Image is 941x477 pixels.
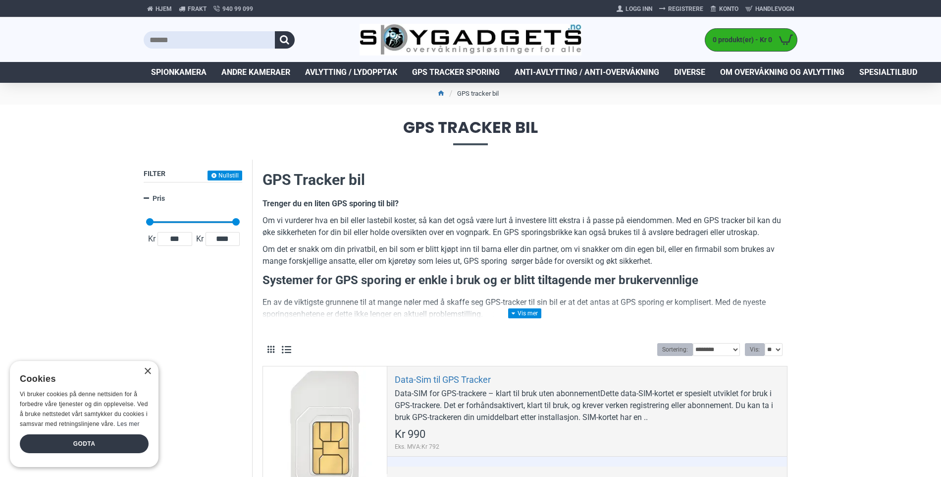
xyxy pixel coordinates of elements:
[262,215,787,238] p: Om vi vurderer hva en bil eller lastebil koster, så kan det også være lurt å investere litt ekstr...
[713,62,852,83] a: Om overvåkning og avlytting
[20,391,148,427] span: Vi bruker cookies på denne nettsiden for å forbedre våre tjenester og din opplevelse. Ved å bruke...
[20,368,142,390] div: Cookies
[507,62,667,83] a: Anti-avlytting / Anti-overvåkning
[395,442,439,451] span: Eks. MVA:Kr 792
[719,4,738,13] span: Konto
[613,1,656,17] a: Logg Inn
[144,119,797,145] span: GPS tracker bil
[117,420,139,427] a: Les mer, opens a new window
[395,429,425,440] span: Kr 990
[707,1,742,17] a: Konto
[262,272,787,289] h3: Systemer for GPS sporing er enkle i bruk og er blitt tiltagende mer brukervennlige
[720,66,844,78] span: Om overvåkning og avlytting
[262,297,787,320] p: En av de viktigste grunnene til at mange nøler med å skaffe seg GPS-tracker til sin bil er at det...
[395,374,491,385] a: Data-Sim til GPS Tracker
[360,24,582,56] img: SpyGadgets.no
[208,171,242,180] button: Nullstill
[188,4,207,13] span: Frakt
[657,343,693,356] label: Sortering:
[262,199,399,208] b: Trenger du en liten GPS sporing til bil?
[262,170,787,190] h2: GPS Tracker bil
[668,4,703,13] span: Registrere
[674,66,705,78] span: Diverse
[745,343,765,356] label: Vis:
[859,66,917,78] span: Spesialtilbud
[742,1,797,17] a: Handlevogn
[222,4,253,13] span: 940 99 099
[144,62,214,83] a: Spionkamera
[144,190,242,207] a: Pris
[705,29,797,51] a: 0 produkt(er) - Kr 0
[298,62,405,83] a: Avlytting / Lydopptak
[755,4,794,13] span: Handlevogn
[144,170,165,178] span: Filter
[221,66,290,78] span: Andre kameraer
[705,35,775,45] span: 0 produkt(er) - Kr 0
[626,4,652,13] span: Logg Inn
[146,233,157,245] span: Kr
[656,1,707,17] a: Registrere
[405,62,507,83] a: GPS Tracker Sporing
[305,66,397,78] span: Avlytting / Lydopptak
[20,434,149,453] div: Godta
[667,62,713,83] a: Diverse
[214,62,298,83] a: Andre kameraer
[852,62,925,83] a: Spesialtilbud
[194,233,206,245] span: Kr
[412,66,500,78] span: GPS Tracker Sporing
[144,368,151,375] div: Close
[151,66,207,78] span: Spionkamera
[156,4,172,13] span: Hjem
[395,388,780,423] div: Data-SIM for GPS-trackere – klart til bruk uten abonnementDette data-SIM-kortet er spesielt utvik...
[262,243,787,267] p: Om det er snakk om din privatbil, en bil som er blitt kjøpt inn til barna eller din partner, om v...
[515,66,659,78] span: Anti-avlytting / Anti-overvåkning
